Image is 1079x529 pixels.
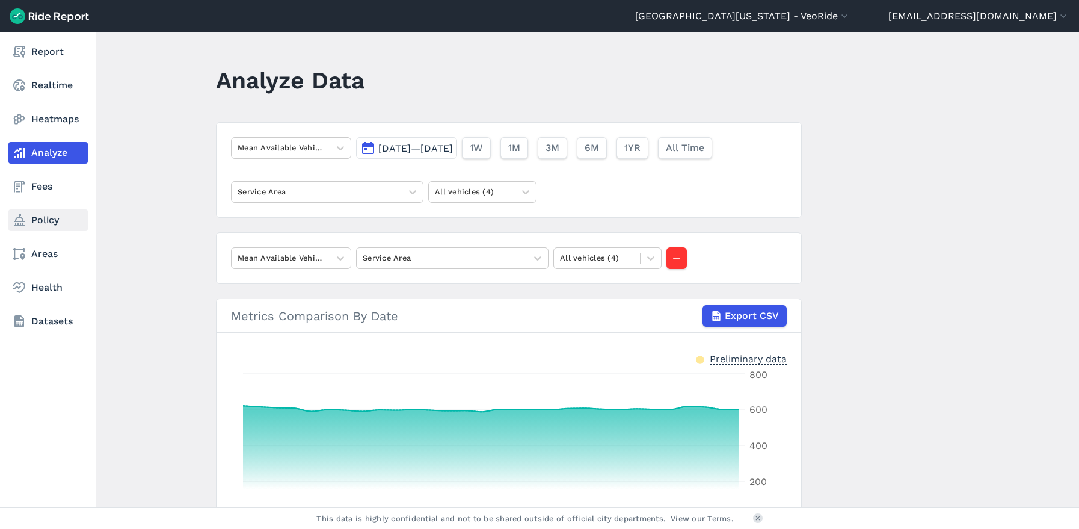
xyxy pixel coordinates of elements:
span: 1W [470,141,483,155]
a: Policy [8,209,88,231]
span: 3M [546,141,559,155]
tspan: 600 [749,404,767,415]
tspan: 0 [749,507,755,519]
button: 1W [462,137,491,159]
a: Report [8,41,88,63]
a: Fees [8,176,88,197]
a: Datasets [8,311,88,332]
span: 6M [585,141,599,155]
span: All Time [666,141,704,155]
a: Areas [8,243,88,265]
tspan: 400 [749,440,767,451]
a: Heatmaps [8,108,88,130]
button: Export CSV [702,305,787,327]
button: [GEOGRAPHIC_DATA][US_STATE] - VeoRide [635,9,850,23]
a: Analyze [8,142,88,164]
button: [EMAIL_ADDRESS][DOMAIN_NAME] [888,9,1069,23]
span: 1YR [624,141,641,155]
span: Export CSV [725,309,779,323]
tspan: 800 [749,369,767,380]
div: Preliminary data [710,352,787,365]
a: View our Terms. [671,513,734,524]
button: 1M [500,137,528,159]
tspan: 200 [749,476,767,487]
button: 6M [577,137,607,159]
button: 3M [538,137,567,159]
a: Health [8,277,88,299]
a: Realtime [8,75,88,96]
button: [DATE]—[DATE] [356,137,457,159]
span: 1M [508,141,520,155]
div: Metrics Comparison By Date [231,305,787,327]
h1: Analyze Data [216,64,364,97]
button: 1YR [616,137,648,159]
button: All Time [658,137,712,159]
img: Ride Report [10,8,89,24]
span: [DATE]—[DATE] [378,143,453,154]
